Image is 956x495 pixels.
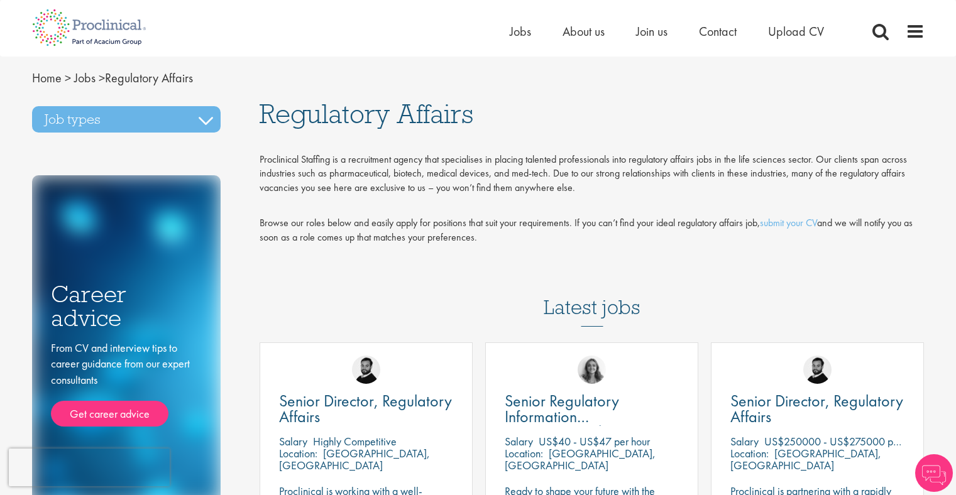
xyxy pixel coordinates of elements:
[803,356,832,384] img: Nick Walker
[915,454,953,492] img: Chatbot
[505,446,656,472] p: [GEOGRAPHIC_DATA], [GEOGRAPHIC_DATA]
[352,356,380,384] img: Nick Walker
[578,356,606,384] img: Jackie Cerchio
[764,434,933,449] p: US$250000 - US$275000 per annum
[9,449,170,486] iframe: reCAPTCHA
[505,390,668,459] span: Senior Regulatory Information Management/Innovation Specialist
[505,434,533,449] span: Salary
[539,434,650,449] p: US$40 - US$47 per hour
[260,97,473,131] span: Regulatory Affairs
[32,106,221,133] h3: Job types
[260,216,925,245] div: Browse our roles below and easily apply for positions that suit your requirements. If you can’t f...
[699,23,737,40] a: Contact
[32,70,62,86] a: breadcrumb link to Home
[51,401,168,427] a: Get career advice
[505,446,543,460] span: Location:
[760,216,817,229] a: submit your CV
[730,434,759,449] span: Salary
[65,70,71,86] span: >
[730,390,903,427] span: Senior Director, Regulatory Affairs
[279,434,307,449] span: Salary
[730,446,769,460] span: Location:
[730,446,881,472] p: [GEOGRAPHIC_DATA], [GEOGRAPHIC_DATA]
[32,70,193,86] span: Regulatory Affairs
[260,153,925,196] div: Proclinical Staffing is a recruitment agency that specialises in placing talented professionals i...
[313,434,397,449] p: Highly Competitive
[51,282,202,330] h3: Career advice
[768,23,824,40] a: Upload CV
[730,393,904,425] a: Senior Director, Regulatory Affairs
[636,23,668,40] a: Join us
[279,446,317,460] span: Location:
[51,340,202,427] div: From CV and interview tips to career guidance from our expert consultants
[279,390,452,427] span: Senior Director, Regulatory Affairs
[505,393,679,425] a: Senior Regulatory Information Management/Innovation Specialist
[544,265,640,327] h3: Latest jobs
[99,70,105,86] span: >
[74,70,96,86] a: breadcrumb link to Jobs
[563,23,605,40] a: About us
[279,446,430,472] p: [GEOGRAPHIC_DATA], [GEOGRAPHIC_DATA]
[510,23,531,40] a: Jobs
[279,393,453,425] a: Senior Director, Regulatory Affairs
